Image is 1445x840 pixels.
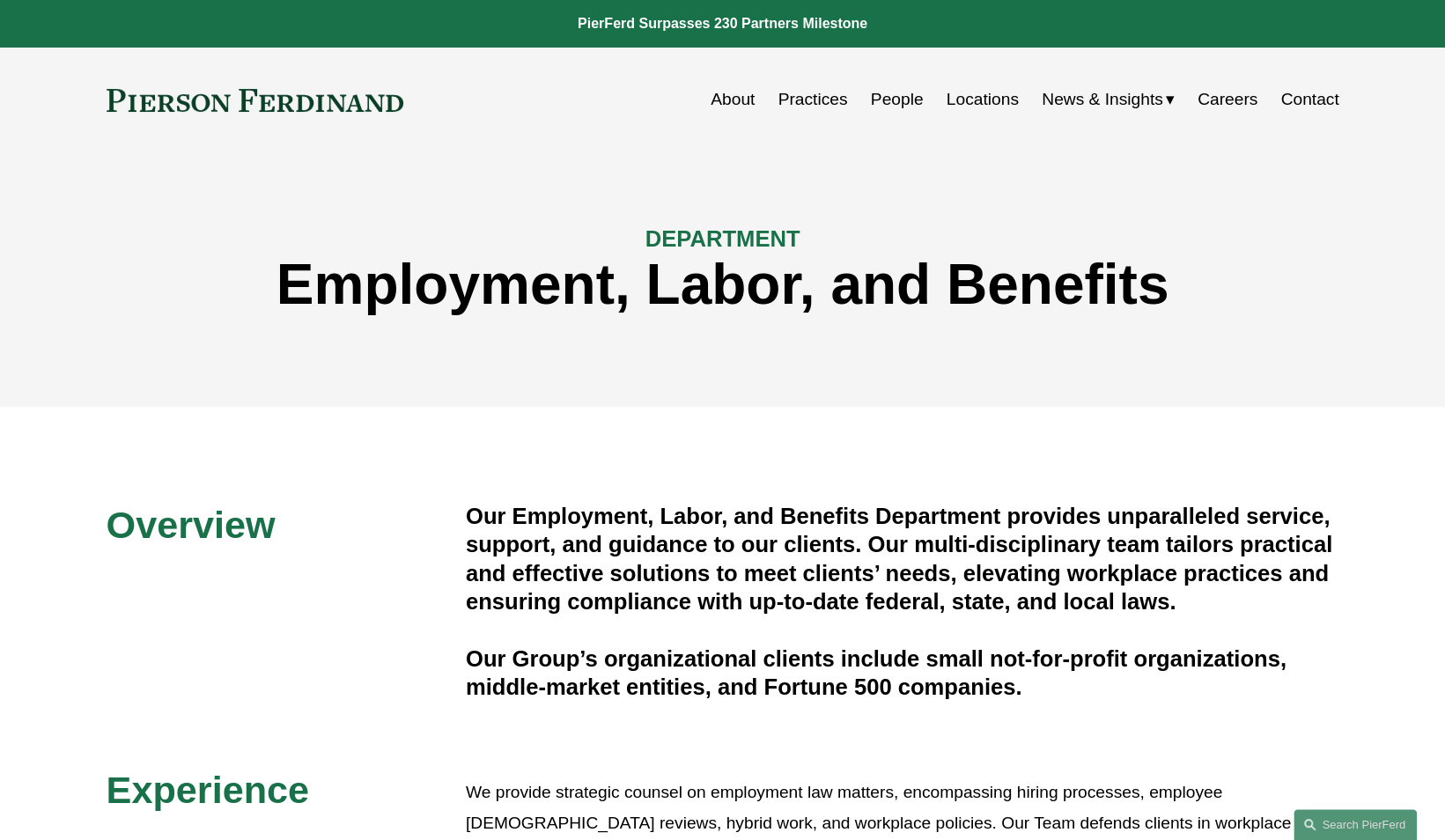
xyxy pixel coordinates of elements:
[871,83,924,116] a: People
[1042,85,1163,115] span: News & Insights
[645,226,800,251] span: DEPARTMENT
[1294,809,1417,840] a: Search this site
[778,83,847,116] a: Practices
[1042,83,1175,116] a: folder dropdown
[1198,83,1257,116] a: Careers
[466,645,1339,702] h4: Our Group’s organizational clients include small not-for-profit organizations, middle-market enti...
[466,502,1339,616] h4: Our Employment, Labor, and Benefits Department provides unparalleled service, support, and guidan...
[1280,83,1338,116] a: Contact
[711,83,755,116] a: About
[107,253,1339,317] h1: Employment, Labor, and Benefits
[947,83,1019,116] a: Locations
[107,504,276,546] span: Overview
[107,769,309,811] span: Experience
